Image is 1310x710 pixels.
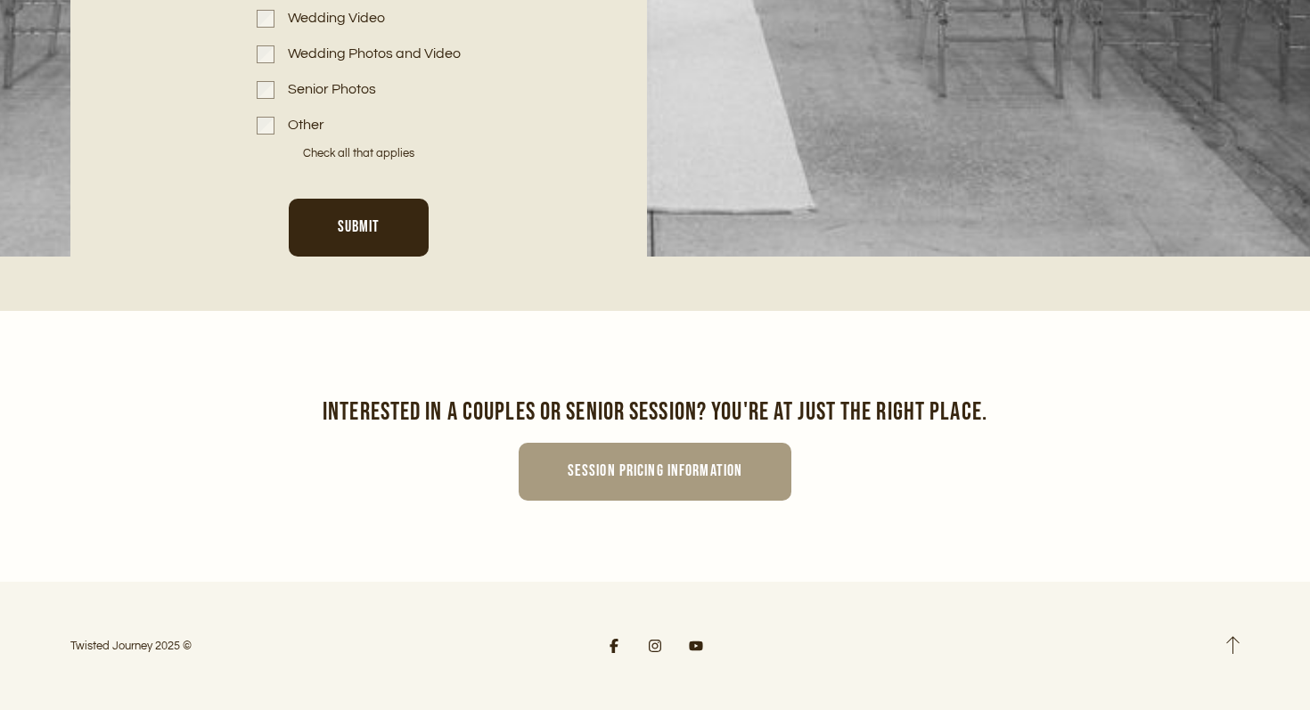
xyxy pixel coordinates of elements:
[70,395,1240,429] h3: Interested in a couples or senior session? You're at just the right place.
[274,39,461,68] label: Wedding Photos and Video
[289,199,430,257] button: SUBMIT
[568,461,742,480] span: Session pricing information
[303,143,414,163] p: Check all that applies
[338,217,381,236] span: SUBMIT
[274,4,385,32] label: Wedding Video
[274,75,376,103] label: Senior Photos
[519,443,791,501] a: Session pricing information
[70,636,422,656] p: Twisted Journey 2025 ©
[274,110,324,139] label: Other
